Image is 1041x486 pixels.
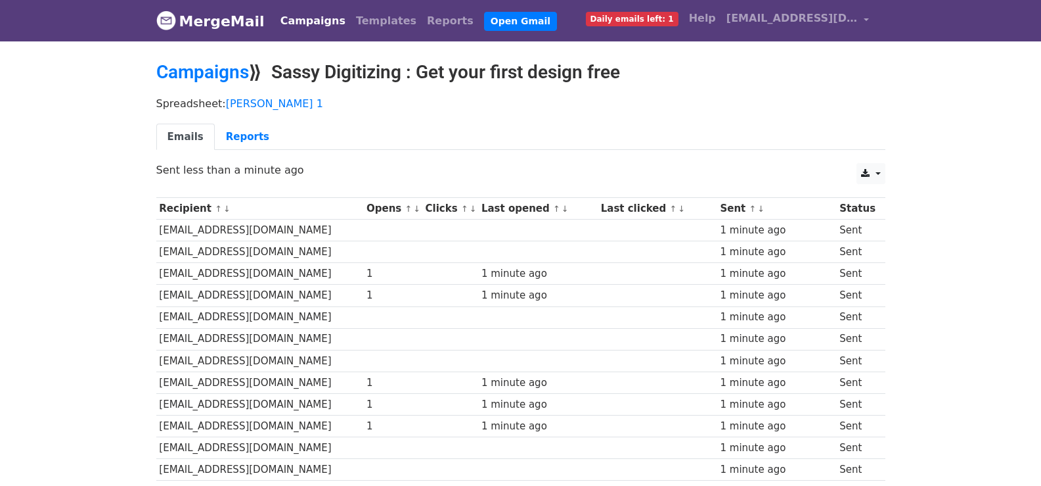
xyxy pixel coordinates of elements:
div: 1 minute ago [481,419,594,434]
div: 1 minute ago [720,288,833,303]
a: ↓ [223,204,231,214]
a: ↓ [678,204,685,214]
a: Help [684,5,721,32]
th: Clicks [422,198,478,220]
a: ↓ [413,204,420,214]
div: 1 minute ago [481,266,594,281]
a: ↑ [670,204,677,214]
a: [EMAIL_ADDRESS][DOMAIN_NAME] [721,5,875,36]
td: Sent [836,437,878,459]
div: 1 minute ago [720,354,833,369]
td: Sent [836,328,878,350]
td: Sent [836,263,878,285]
a: Campaigns [275,8,351,34]
div: 1 minute ago [720,397,833,412]
p: Spreadsheet: [156,97,885,110]
div: 1 [366,419,419,434]
a: Emails [156,124,215,151]
th: Opens [363,198,422,220]
span: [EMAIL_ADDRESS][DOMAIN_NAME] [726,11,858,26]
a: ↑ [215,204,222,214]
div: 1 minute ago [720,462,833,477]
th: Status [836,198,878,220]
div: 1 [366,266,419,281]
div: 1 minute ago [720,223,833,238]
a: ↑ [553,204,560,214]
a: Templates [351,8,422,34]
div: 1 [366,376,419,391]
td: [EMAIL_ADDRESS][DOMAIN_NAME] [156,372,364,393]
td: [EMAIL_ADDRESS][DOMAIN_NAME] [156,241,364,263]
div: 1 minute ago [720,441,833,456]
td: Sent [836,350,878,372]
a: Campaigns [156,61,249,83]
td: [EMAIL_ADDRESS][DOMAIN_NAME] [156,459,364,481]
a: Reports [422,8,479,34]
div: 1 minute ago [720,266,833,281]
a: ↓ [470,204,477,214]
a: ↑ [749,204,757,214]
td: [EMAIL_ADDRESS][DOMAIN_NAME] [156,220,364,241]
a: [PERSON_NAME] 1 [226,97,323,110]
div: 1 minute ago [720,310,833,325]
div: 1 [366,397,419,412]
a: MergeMail [156,7,265,35]
td: [EMAIL_ADDRESS][DOMAIN_NAME] [156,416,364,437]
a: ↑ [461,204,468,214]
td: [EMAIL_ADDRESS][DOMAIN_NAME] [156,285,364,306]
td: Sent [836,285,878,306]
td: [EMAIL_ADDRESS][DOMAIN_NAME] [156,393,364,415]
td: [EMAIL_ADDRESS][DOMAIN_NAME] [156,350,364,372]
td: Sent [836,459,878,481]
td: Sent [836,416,878,437]
a: ↑ [405,204,412,214]
a: ↓ [562,204,569,214]
td: [EMAIL_ADDRESS][DOMAIN_NAME] [156,328,364,350]
a: Open Gmail [484,12,557,31]
td: [EMAIL_ADDRESS][DOMAIN_NAME] [156,437,364,459]
div: 1 minute ago [481,288,594,303]
a: Daily emails left: 1 [581,5,684,32]
th: Last opened [478,198,598,220]
td: Sent [836,372,878,393]
th: Last clicked [598,198,717,220]
td: [EMAIL_ADDRESS][DOMAIN_NAME] [156,263,364,285]
div: 1 minute ago [720,245,833,260]
td: Sent [836,241,878,263]
td: Sent [836,393,878,415]
div: 1 minute ago [720,376,833,391]
div: 1 minute ago [481,376,594,391]
p: Sent less than a minute ago [156,163,885,177]
a: Reports [215,124,280,151]
a: ↓ [757,204,764,214]
span: Daily emails left: 1 [586,12,678,26]
th: Recipient [156,198,364,220]
div: 1 minute ago [720,331,833,347]
div: 1 [366,288,419,303]
th: Sent [717,198,837,220]
h2: ⟫ Sassy Digitizing : Get your first design free [156,61,885,84]
img: MergeMail logo [156,11,176,30]
td: Sent [836,306,878,328]
td: [EMAIL_ADDRESS][DOMAIN_NAME] [156,306,364,328]
div: 1 minute ago [481,397,594,412]
div: 1 minute ago [720,419,833,434]
td: Sent [836,220,878,241]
